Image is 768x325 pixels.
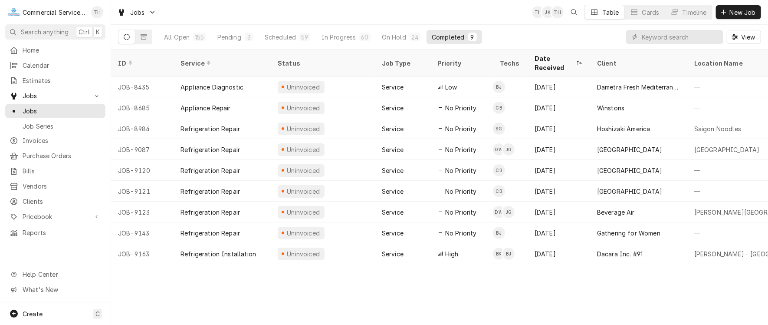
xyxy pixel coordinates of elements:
span: Job Series [23,122,101,131]
div: Dacara Inc. #91 [597,249,643,259]
div: Carson Bourdet's Avatar [493,164,505,176]
input: Keyword search [642,30,719,44]
a: Go to Help Center [5,267,105,282]
div: Service [382,166,404,175]
div: Priority [437,59,484,68]
div: Refrigeration Installation [181,249,256,259]
div: [GEOGRAPHIC_DATA] [597,145,663,154]
div: TH [532,6,544,18]
div: SG [493,123,505,135]
div: Brandon Johnson's Avatar [502,248,515,260]
div: [DATE] [528,243,590,264]
a: Job Series [5,119,105,133]
div: Service [382,208,404,217]
div: CB [493,102,505,114]
div: JG [502,206,515,218]
span: No Priority [445,229,477,238]
div: Tricia Hansen's Avatar [551,6,564,18]
div: DW [493,143,505,156]
div: Timeline [683,8,707,17]
div: Joey Gallegos's Avatar [502,143,515,156]
div: DW [493,206,505,218]
span: Ctrl [79,27,90,36]
div: Service [382,229,404,238]
div: Commercial Service Co.'s Avatar [8,6,20,18]
div: Uninvoiced [286,83,321,92]
div: 9 [470,33,475,42]
div: BJ [493,81,505,93]
span: Pricebook [23,212,88,221]
div: BJ [502,248,515,260]
div: Uninvoiced [286,229,321,238]
div: [DATE] [528,97,590,118]
div: [GEOGRAPHIC_DATA] [597,166,663,175]
div: Refrigeration Repair [181,187,240,196]
span: K [96,27,100,36]
div: All Open [164,33,190,42]
div: Service [382,83,404,92]
div: 3 [246,33,252,42]
div: Joey Gallegos's Avatar [502,206,515,218]
a: Go to Jobs [114,5,160,20]
div: Scheduled [265,33,296,42]
div: Uninvoiced [286,145,321,154]
div: Gathering for Women [597,229,660,238]
span: Jobs [23,106,101,116]
div: Refrigeration Repair [181,145,240,154]
div: [DATE] [528,139,590,160]
div: Winstons [597,103,624,113]
a: Vendors [5,179,105,193]
div: BK [493,248,505,260]
div: JOB-9163 [111,243,174,264]
div: Uninvoiced [286,103,321,113]
div: JOB-8435 [111,76,174,97]
span: What's New [23,285,100,294]
div: Uninvoiced [286,208,321,217]
span: Create [23,310,43,318]
div: JG [502,143,515,156]
div: Service [382,124,404,133]
div: Dametra Fresh Mediterranean [597,83,680,92]
span: No Priority [445,166,477,175]
div: [DATE] [528,76,590,97]
span: Bills [23,166,101,176]
span: Calendar [23,61,101,70]
div: Saigon Noodles [694,124,741,133]
button: Search anythingCtrlK [5,24,105,40]
span: High [445,249,459,259]
div: Jeanne Key's Avatar [542,6,554,18]
div: Tricia Hansen's Avatar [91,6,103,18]
div: Appliance Diagnostic [181,83,243,92]
div: Refrigeration Repair [181,124,240,133]
div: Carson Bourdet's Avatar [493,185,505,197]
div: Beverage Air [597,208,635,217]
div: Refrigeration Repair [181,166,240,175]
div: Cards [642,8,660,17]
div: JK [542,6,554,18]
div: JOB-8685 [111,97,174,118]
div: 59 [301,33,308,42]
span: No Priority [445,145,477,154]
span: Estimates [23,76,101,85]
div: Pending [217,33,241,42]
div: Completed [432,33,464,42]
div: Refrigeration Repair [181,229,240,238]
div: Service [382,103,404,113]
div: Appliance Repair [181,103,231,113]
div: JOB-9143 [111,222,174,243]
div: David Waite's Avatar [493,143,505,156]
button: Open search [567,5,581,19]
a: Calendar [5,58,105,73]
div: Service [382,187,404,196]
a: Clients [5,194,105,209]
div: [GEOGRAPHIC_DATA] [597,187,663,196]
span: Invoices [23,136,101,145]
div: Uninvoiced [286,166,321,175]
span: C [95,309,100,318]
a: Home [5,43,105,57]
div: TH [91,6,103,18]
div: Bill Key's Avatar [493,248,505,260]
a: Bills [5,164,105,178]
div: Table [602,8,619,17]
div: [DATE] [528,202,590,222]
